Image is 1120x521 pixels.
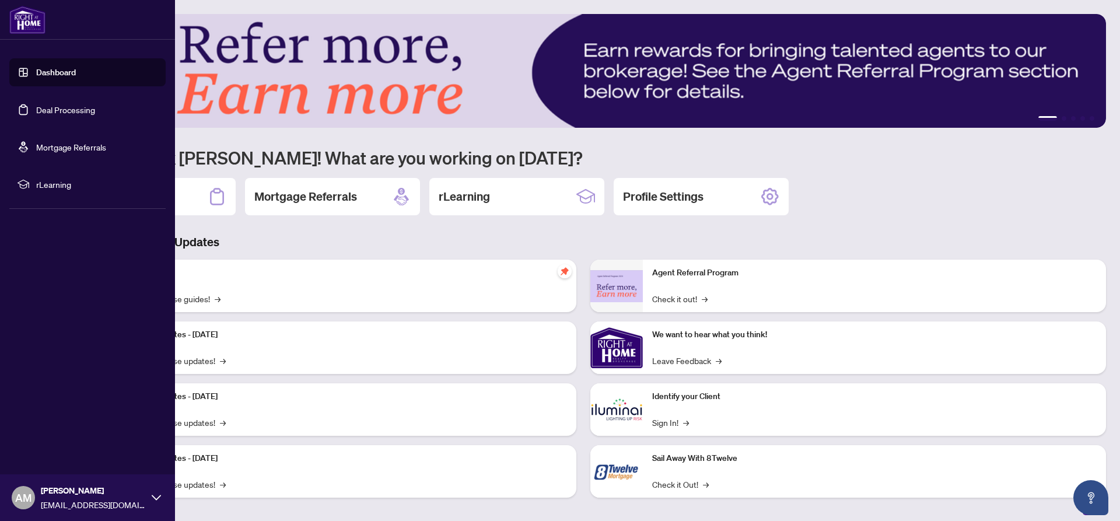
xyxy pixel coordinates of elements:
a: Dashboard [36,67,76,78]
h1: Welcome back [PERSON_NAME]! What are you working on [DATE]? [61,146,1106,169]
span: [EMAIL_ADDRESS][DOMAIN_NAME] [41,498,146,511]
a: Check it Out!→ [652,478,709,491]
p: Agent Referral Program [652,267,1097,279]
a: Leave Feedback→ [652,354,722,367]
button: 3 [1071,116,1076,121]
a: Deal Processing [36,104,95,115]
span: → [716,354,722,367]
a: Check it out!→ [652,292,708,305]
button: 4 [1080,116,1085,121]
button: 5 [1090,116,1094,121]
a: Sign In!→ [652,416,689,429]
p: We want to hear what you think! [652,328,1097,341]
p: Identify your Client [652,390,1097,403]
span: → [215,292,220,305]
button: Open asap [1073,480,1108,515]
span: [PERSON_NAME] [41,484,146,497]
h2: rLearning [439,188,490,205]
img: We want to hear what you think! [590,321,643,374]
img: Agent Referral Program [590,270,643,302]
span: → [220,354,226,367]
span: pushpin [558,264,572,278]
h2: Mortgage Referrals [254,188,357,205]
p: Platform Updates - [DATE] [123,328,567,341]
button: 1 [1038,116,1057,121]
h2: Profile Settings [623,188,703,205]
span: → [703,478,709,491]
img: logo [9,6,45,34]
span: → [220,478,226,491]
span: → [702,292,708,305]
h3: Brokerage & Industry Updates [61,234,1106,250]
button: 2 [1062,116,1066,121]
span: rLearning [36,178,157,191]
img: Identify your Client [590,383,643,436]
a: Mortgage Referrals [36,142,106,152]
p: Platform Updates - [DATE] [123,452,567,465]
span: AM [15,489,32,506]
span: → [220,416,226,429]
span: → [683,416,689,429]
img: Sail Away With 8Twelve [590,445,643,498]
img: Slide 0 [61,14,1106,128]
p: Sail Away With 8Twelve [652,452,1097,465]
p: Self-Help [123,267,567,279]
p: Platform Updates - [DATE] [123,390,567,403]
